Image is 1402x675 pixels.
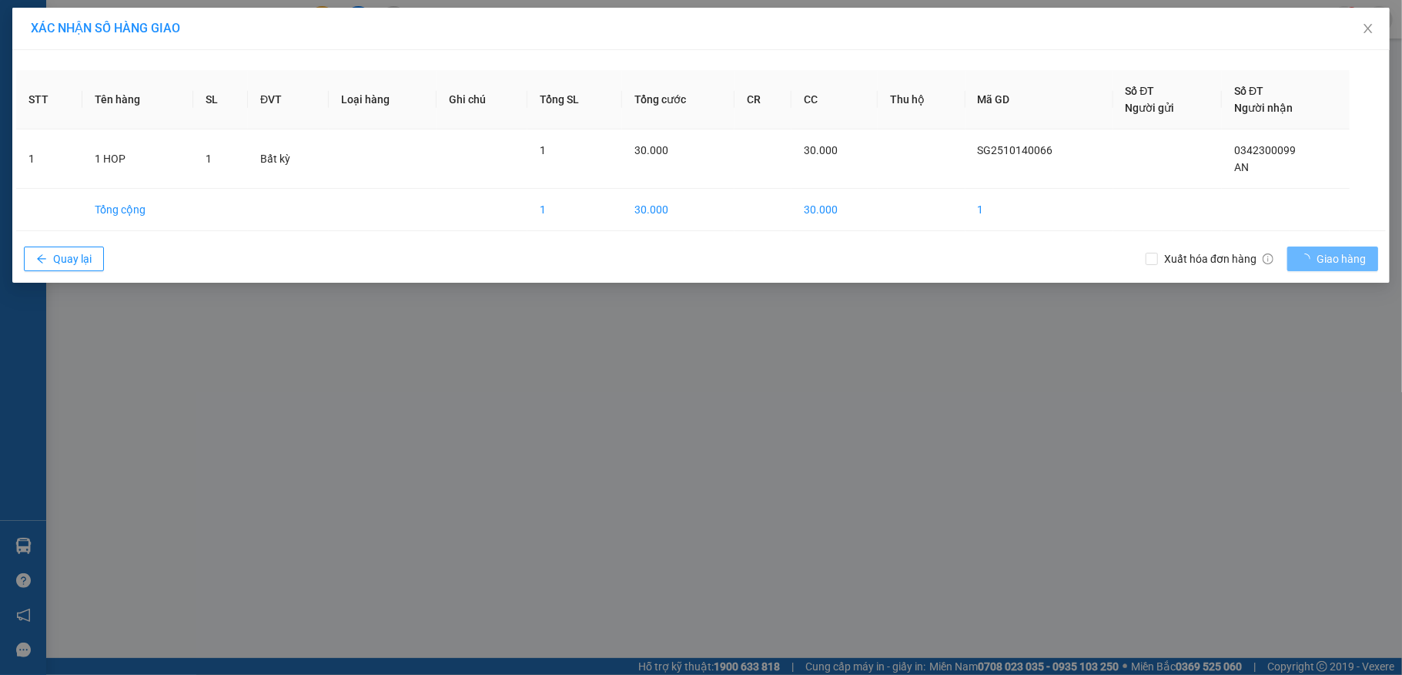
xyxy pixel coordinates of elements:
th: Tổng SL [527,70,622,129]
span: loading [1300,254,1317,264]
span: close [1362,22,1374,35]
th: CR [734,70,791,129]
th: Ghi chú [437,70,527,129]
span: Người nhận [1234,102,1293,114]
th: SL [193,70,248,129]
td: 30.000 [791,189,878,231]
th: Thu hộ [878,70,965,129]
span: 30.000 [634,144,668,156]
th: ĐVT [248,70,329,129]
span: SG2510140066 [978,144,1053,156]
span: Quay lại [53,250,92,267]
td: 1 HOP [82,129,194,189]
span: 30.000 [804,144,838,156]
span: 1 [206,153,212,165]
span: Số ĐT [1126,85,1155,97]
span: 1 [540,144,546,156]
button: Giao hàng [1287,247,1378,271]
span: Người gửi [1126,102,1175,114]
th: Tổng cước [622,70,734,129]
td: 1 [527,189,622,231]
span: Số ĐT [1234,85,1263,97]
th: Mã GD [965,70,1113,129]
span: info-circle [1263,254,1273,264]
td: 1 [16,129,82,189]
button: arrow-leftQuay lại [24,247,104,271]
td: Tổng cộng [82,189,194,231]
span: AN [1234,161,1249,173]
td: 30.000 [622,189,734,231]
span: Giao hàng [1317,250,1366,267]
th: STT [16,70,82,129]
span: 0342300099 [1234,144,1296,156]
th: Loại hàng [329,70,437,129]
th: CC [791,70,878,129]
button: Close [1347,8,1390,51]
td: Bất kỳ [248,129,329,189]
th: Tên hàng [82,70,194,129]
span: XÁC NHẬN SỐ HÀNG GIAO [31,21,180,35]
span: arrow-left [36,254,47,266]
span: Xuất hóa đơn hàng [1158,250,1280,267]
td: 1 [965,189,1113,231]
